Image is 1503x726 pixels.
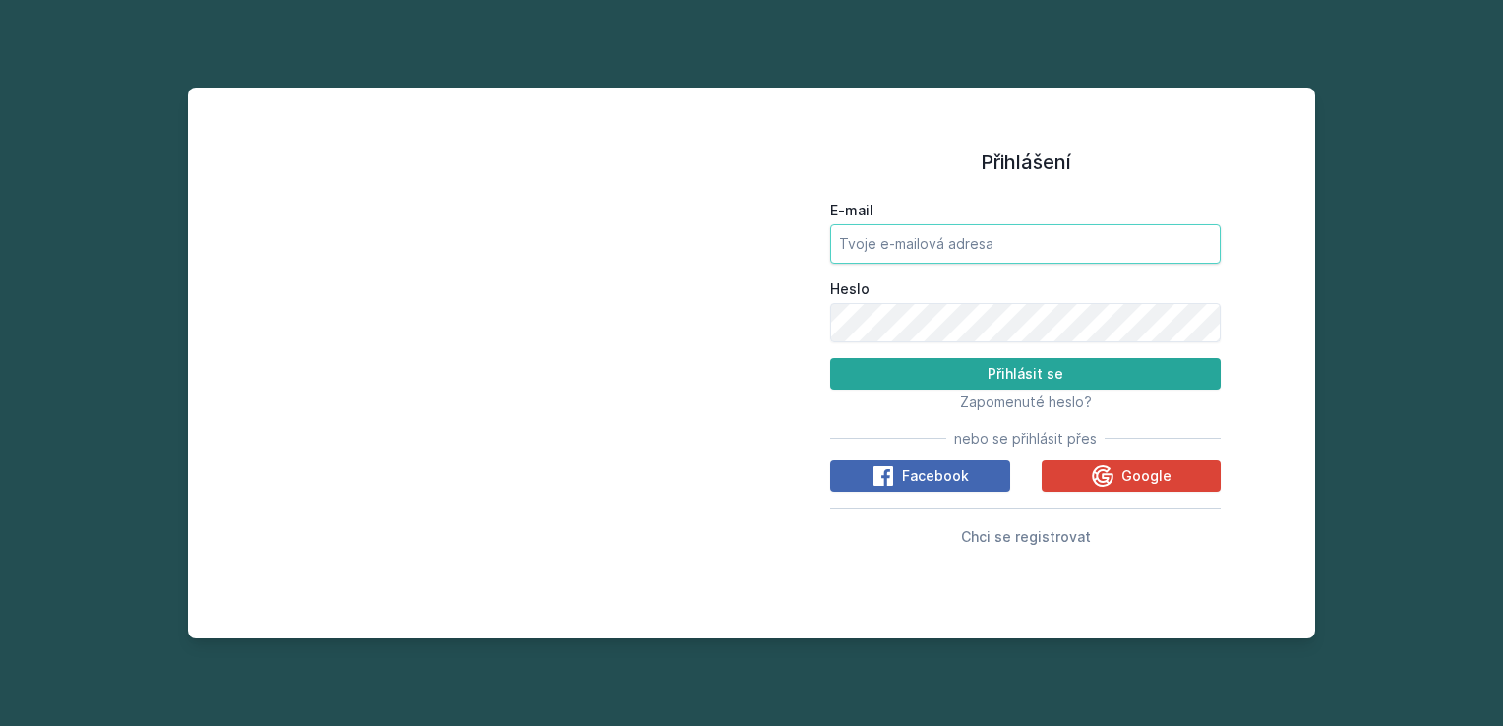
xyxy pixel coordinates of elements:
button: Chci se registrovat [961,524,1091,548]
button: Google [1042,460,1222,492]
button: Facebook [830,460,1010,492]
span: Zapomenuté heslo? [960,393,1092,410]
h1: Přihlášení [830,148,1221,177]
span: Google [1121,466,1172,486]
input: Tvoje e-mailová adresa [830,224,1221,264]
button: Přihlásit se [830,358,1221,390]
label: Heslo [830,279,1221,299]
span: nebo se přihlásit přes [954,429,1097,449]
span: Chci se registrovat [961,528,1091,545]
span: Facebook [902,466,969,486]
label: E-mail [830,201,1221,220]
